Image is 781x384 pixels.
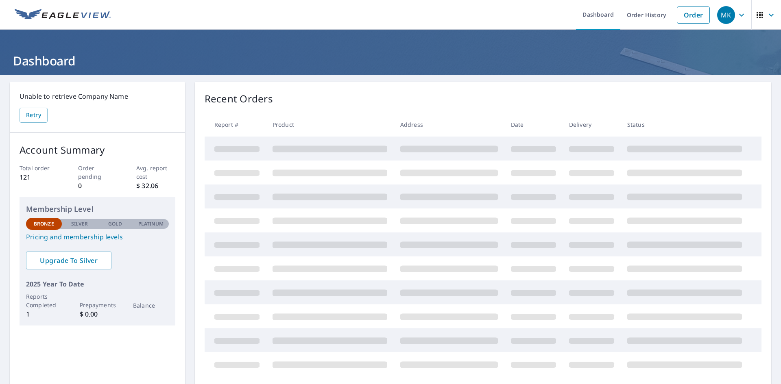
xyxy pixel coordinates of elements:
[26,204,169,215] p: Membership Level
[71,220,88,228] p: Silver
[78,164,117,181] p: Order pending
[80,301,116,309] p: Prepayments
[20,108,48,123] button: Retry
[136,164,175,181] p: Avg. report cost
[26,110,41,120] span: Retry
[26,292,62,309] p: Reports Completed
[10,52,771,69] h1: Dashboard
[504,113,563,137] th: Date
[20,91,175,101] p: Unable to retrieve Company Name
[20,172,59,182] p: 121
[108,220,122,228] p: Gold
[621,113,748,137] th: Status
[78,181,117,191] p: 0
[15,9,111,21] img: EV Logo
[717,6,735,24] div: MK
[205,91,273,106] p: Recent Orders
[138,220,164,228] p: Platinum
[133,301,169,310] p: Balance
[394,113,504,137] th: Address
[26,309,62,319] p: 1
[205,113,266,137] th: Report #
[26,279,169,289] p: 2025 Year To Date
[34,220,54,228] p: Bronze
[136,181,175,191] p: $ 32.06
[80,309,116,319] p: $ 0.00
[563,113,621,137] th: Delivery
[26,232,169,242] a: Pricing and membership levels
[33,256,105,265] span: Upgrade To Silver
[20,143,175,157] p: Account Summary
[266,113,394,137] th: Product
[26,252,111,269] a: Upgrade To Silver
[20,164,59,172] p: Total order
[677,7,710,24] a: Order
